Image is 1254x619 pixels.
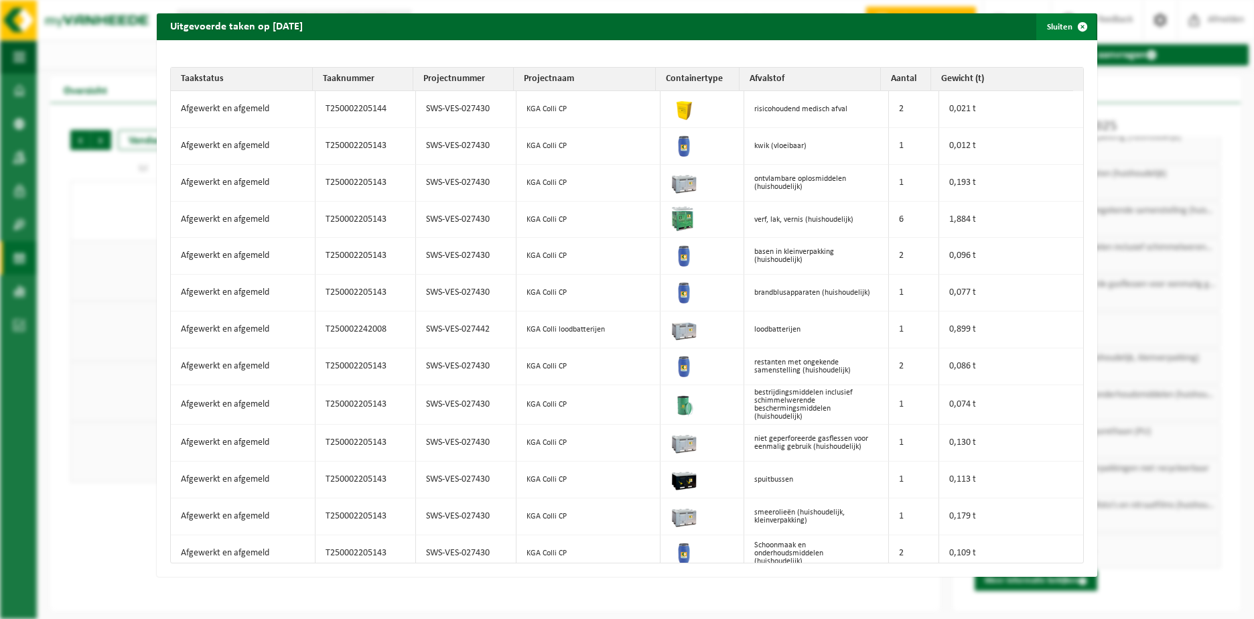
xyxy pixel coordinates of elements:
td: kwik (vloeibaar) [744,128,889,165]
td: 1 [889,275,939,312]
img: PB-OT-0120-HPE-00-02 [671,539,697,565]
td: T250002205143 [316,462,416,498]
td: 2 [889,91,939,128]
td: KGA Colli CP [516,348,661,385]
td: T250002205143 [316,165,416,202]
th: Gewicht (t) [931,68,1073,91]
img: PB-OT-0200-MET-00-02 [671,390,697,417]
th: Aantal [881,68,931,91]
td: 0,113 t [939,462,1084,498]
td: Afgewerkt en afgemeld [171,425,316,462]
td: spuitbussen [744,462,889,498]
td: 2 [889,535,939,572]
td: SWS-VES-027430 [416,535,516,572]
img: PB-OT-0120-HPE-00-02 [671,131,697,158]
td: T250002205143 [316,425,416,462]
td: 1 [889,128,939,165]
td: 0,193 t [939,165,1084,202]
img: PB-LB-0680-HPE-GY-01 [671,315,697,342]
td: basen in kleinverpakking (huishoudelijk) [744,238,889,275]
td: SWS-VES-027430 [416,202,516,238]
td: Schoonmaak en onderhoudsmiddelen (huishoudelijk) [744,535,889,572]
td: 1,884 t [939,202,1084,238]
th: Projectnaam [514,68,656,91]
td: 0,130 t [939,425,1084,462]
td: bestrijdingsmiddelen inclusief schimmelwerende beschermingsmiddelen (huishoudelijk) [744,385,889,425]
td: Afgewerkt en afgemeld [171,238,316,275]
td: restanten met ongekende samenstelling (huishoudelijk) [744,348,889,385]
td: SWS-VES-027442 [416,312,516,348]
td: T250002205143 [316,385,416,425]
td: T250002205143 [316,275,416,312]
td: 1 [889,425,939,462]
th: Taakstatus [171,68,313,91]
td: loodbatterijen [744,312,889,348]
td: Afgewerkt en afgemeld [171,498,316,535]
td: Afgewerkt en afgemeld [171,535,316,572]
td: SWS-VES-027430 [416,498,516,535]
td: Afgewerkt en afgemeld [171,275,316,312]
img: PB-OT-0120-HPE-00-02 [671,352,697,379]
td: 0,077 t [939,275,1084,312]
td: Afgewerkt en afgemeld [171,165,316,202]
td: KGA Colli CP [516,91,661,128]
td: 0,899 t [939,312,1084,348]
td: SWS-VES-027430 [416,275,516,312]
th: Containertype [656,68,740,91]
td: 6 [889,202,939,238]
td: KGA Colli CP [516,498,661,535]
td: verf, lak, vernis (huishoudelijk) [744,202,889,238]
td: KGA Colli CP [516,462,661,498]
td: Afgewerkt en afgemeld [171,128,316,165]
td: 0,096 t [939,238,1084,275]
h2: Uitgevoerde taken op [DATE] [157,13,316,39]
td: KGA Colli CP [516,385,661,425]
td: niet geperforeerde gasflessen voor eenmalig gebruik (huishoudelijk) [744,425,889,462]
td: T250002205143 [316,202,416,238]
td: T250002205143 [316,238,416,275]
td: KGA Colli CP [516,275,661,312]
td: 2 [889,238,939,275]
td: 0,109 t [939,535,1084,572]
td: KGA Colli CP [516,165,661,202]
th: Afvalstof [740,68,882,91]
th: Projectnummer [413,68,514,91]
img: PB-OT-0120-HPE-00-02 [671,241,697,268]
img: PB-LB-0680-HPE-BK-11 [671,465,697,492]
td: 0,012 t [939,128,1084,165]
td: brandblusapparaten (huishoudelijk) [744,275,889,312]
td: SWS-VES-027430 [416,348,516,385]
td: SWS-VES-027430 [416,128,516,165]
td: KGA Colli loodbatterijen [516,312,661,348]
td: Afgewerkt en afgemeld [171,462,316,498]
td: 0,021 t [939,91,1084,128]
td: 1 [889,462,939,498]
td: Afgewerkt en afgemeld [171,91,316,128]
td: 1 [889,385,939,425]
img: PB-LB-0680-HPE-GY-11 [671,502,697,529]
td: ontvlambare oplosmiddelen (huishoudelijk) [744,165,889,202]
td: SWS-VES-027430 [416,425,516,462]
button: Sluiten [1036,13,1096,40]
td: T250002205143 [316,128,416,165]
th: Taaknummer [313,68,413,91]
td: T250002205144 [316,91,416,128]
td: SWS-VES-027430 [416,238,516,275]
td: KGA Colli CP [516,128,661,165]
td: 1 [889,498,939,535]
img: PB-LB-0680-HPE-GY-11 [671,168,697,195]
td: SWS-VES-027430 [416,385,516,425]
td: SWS-VES-027430 [416,165,516,202]
td: KGA Colli CP [516,238,661,275]
td: risicohoudend medisch afval [744,91,889,128]
td: 0,086 t [939,348,1084,385]
td: Afgewerkt en afgemeld [171,312,316,348]
td: T250002205143 [316,498,416,535]
td: smeerolieën (huishoudelijk, kleinverpakking) [744,498,889,535]
td: 1 [889,165,939,202]
td: 0,074 t [939,385,1084,425]
td: SWS-VES-027430 [416,462,516,498]
td: 1 [889,312,939,348]
td: 2 [889,348,939,385]
img: PB-OT-0120-HPE-00-02 [671,278,697,305]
